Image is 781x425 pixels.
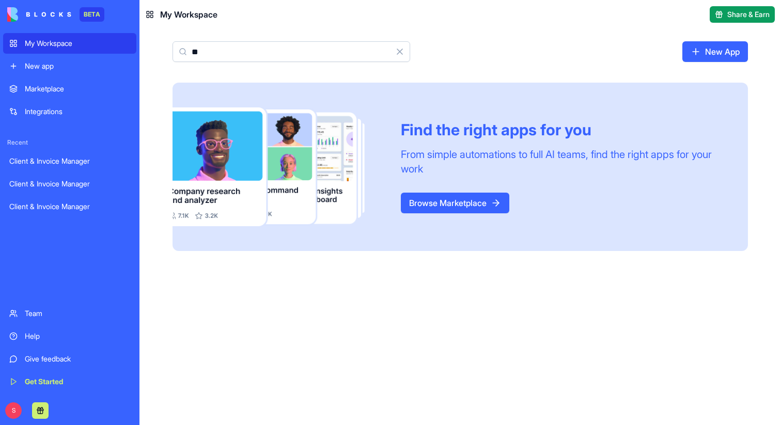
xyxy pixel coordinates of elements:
div: Give feedback [25,354,130,364]
a: Browse Marketplace [401,193,509,213]
div: Integrations [25,106,130,117]
div: BETA [80,7,104,22]
div: My Workspace [25,38,130,49]
div: Marketplace [25,84,130,94]
a: Client & Invoice Manager [3,151,136,171]
span: Recent [3,138,136,147]
a: New app [3,56,136,76]
a: Client & Invoice Manager [3,174,136,194]
a: Integrations [3,101,136,122]
a: BETA [7,7,104,22]
span: Share & Earn [727,9,770,20]
a: New App [682,41,748,62]
a: Marketplace [3,78,136,99]
div: Get Started [25,376,130,387]
img: logo [7,7,71,22]
a: Help [3,326,136,347]
a: Team [3,303,136,324]
div: Client & Invoice Manager [9,156,130,166]
div: Team [25,308,130,319]
span: My Workspace [160,8,217,21]
a: Give feedback [3,349,136,369]
div: New app [25,61,130,71]
button: Share & Earn [710,6,775,23]
img: Frame_181_egmpey.png [173,107,384,226]
a: My Workspace [3,33,136,54]
div: Help [25,331,130,341]
a: Get Started [3,371,136,392]
div: Client & Invoice Manager [9,179,130,189]
div: From simple automations to full AI teams, find the right apps for your work [401,147,723,176]
span: S [5,402,22,419]
div: Find the right apps for you [401,120,723,139]
div: Client & Invoice Manager [9,201,130,212]
a: Client & Invoice Manager [3,196,136,217]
